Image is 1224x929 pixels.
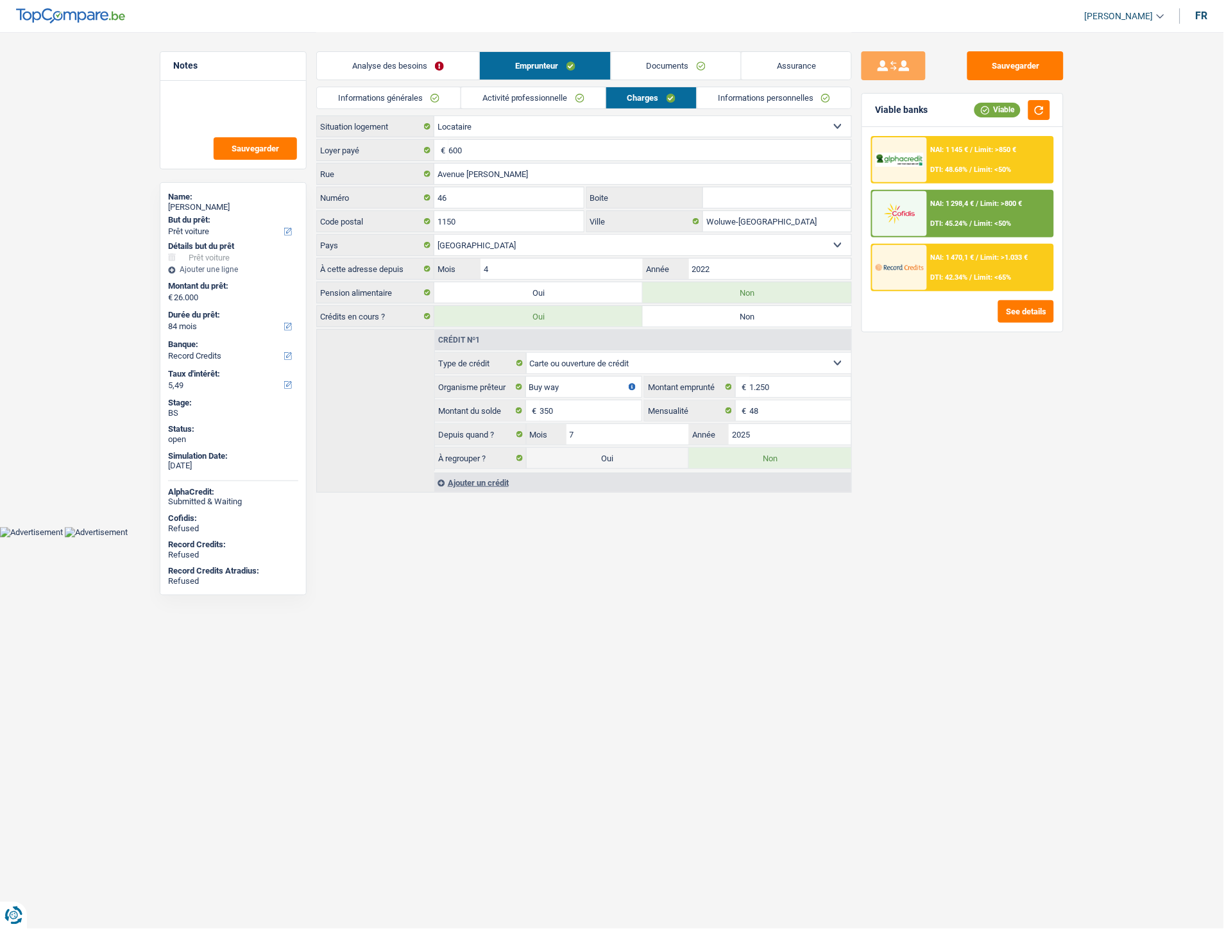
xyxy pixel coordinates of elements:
[168,434,298,445] div: open
[729,424,851,445] input: AAAA
[742,52,851,80] a: Assurance
[168,241,298,251] div: Détails but du prêt
[981,200,1023,208] span: Limit: >800 €
[317,164,434,184] label: Rue
[876,153,923,167] img: AlphaCredit
[931,146,969,154] span: NAI: 1 145 €
[168,540,298,550] div: Record Credits:
[976,200,979,208] span: /
[317,140,434,160] label: Loyer payé
[168,215,296,225] label: But du prêt:
[931,273,968,282] span: DTI: 42.34%
[435,336,483,344] div: Crédit nº1
[689,448,851,468] label: Non
[435,448,527,468] label: À regrouper ?
[976,253,979,262] span: /
[317,282,434,303] label: Pension alimentaire
[611,52,741,80] a: Documents
[168,524,298,534] div: Refused
[527,424,566,445] label: Mois
[434,282,643,303] label: Oui
[232,144,279,153] span: Sauvegarder
[168,202,298,212] div: [PERSON_NAME]
[168,293,173,303] span: €
[974,166,1012,174] span: Limit: <50%
[168,398,298,408] div: Stage:
[168,451,298,461] div: Simulation Date:
[645,400,736,421] label: Mensualité
[16,8,125,24] img: TopCompare Logo
[970,273,973,282] span: /
[643,259,688,279] label: Année
[1075,6,1164,27] a: [PERSON_NAME]
[168,192,298,202] div: Name:
[168,339,296,350] label: Banque:
[168,281,296,291] label: Montant du prêt:
[971,146,973,154] span: /
[168,265,298,274] div: Ajouter une ligne
[970,166,973,174] span: /
[876,201,923,225] img: Cofidis
[480,259,643,279] input: MM
[974,219,1012,228] span: Limit: <50%
[435,424,527,445] label: Depuis quand ?
[317,187,434,208] label: Numéro
[998,300,1054,323] button: See details
[65,527,128,538] img: Advertisement
[317,306,434,327] label: Crédits en cours ?
[168,550,298,560] div: Refused
[480,52,610,80] a: Emprunteur
[566,424,689,445] input: MM
[317,52,479,80] a: Analyse des besoins
[970,219,973,228] span: /
[736,400,750,421] span: €
[168,369,296,379] label: Taux d'intérêt:
[931,219,968,228] span: DTI: 45.24%
[974,103,1021,117] div: Viable
[697,87,852,108] a: Informations personnelles
[643,306,851,327] label: Non
[173,60,293,71] h5: Notes
[168,566,298,576] div: Record Credits Atradius:
[214,137,297,160] button: Sauvegarder
[168,513,298,524] div: Cofidis:
[434,306,643,327] label: Oui
[434,473,851,492] div: Ajouter un crédit
[317,259,434,279] label: À cette adresse depuis
[587,187,704,208] label: Boite
[643,282,851,303] label: Non
[876,255,923,279] img: Record Credits
[875,105,928,115] div: Viable banks
[168,310,296,320] label: Durée du prêt:
[587,211,704,232] label: Ville
[975,146,1017,154] span: Limit: >850 €
[168,497,298,507] div: Submitted & Waiting
[967,51,1064,80] button: Sauvegarder
[168,408,298,418] div: BS
[974,273,1012,282] span: Limit: <65%
[435,377,526,397] label: Organisme prêteur
[1196,10,1208,22] div: fr
[461,87,606,108] a: Activité professionnelle
[434,259,480,279] label: Mois
[526,400,540,421] span: €
[931,166,968,174] span: DTI: 48.68%
[931,200,974,208] span: NAI: 1 298,4 €
[931,253,974,262] span: NAI: 1 470,1 €
[168,461,298,471] div: [DATE]
[1085,11,1153,22] span: [PERSON_NAME]
[689,259,851,279] input: AAAA
[317,211,434,232] label: Code postal
[736,377,750,397] span: €
[689,424,729,445] label: Année
[981,253,1028,262] span: Limit: >1.033 €
[168,424,298,434] div: Status:
[317,235,434,255] label: Pays
[645,377,736,397] label: Montant emprunté
[317,87,461,108] a: Informations générales
[434,140,448,160] span: €
[168,487,298,497] div: AlphaCredit:
[606,87,697,108] a: Charges
[168,576,298,586] div: Refused
[527,448,689,468] label: Oui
